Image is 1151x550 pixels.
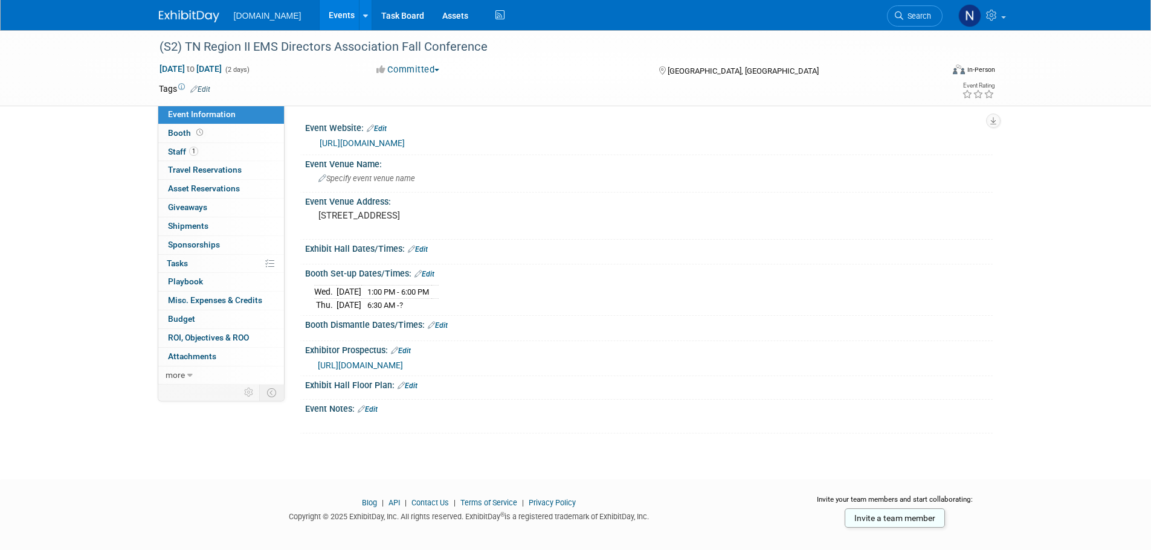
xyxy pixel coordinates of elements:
[305,316,993,331] div: Booth Dismantle Dates/Times:
[158,366,284,385] a: more
[168,351,216,361] span: Attachments
[367,301,403,310] span: 6:30 AM -
[234,11,301,21] span: [DOMAIN_NAME]
[500,511,505,518] sup: ®
[305,400,993,415] div: Event Notes:
[903,11,931,21] span: Search
[389,498,400,507] a: API
[239,385,260,400] td: Personalize Event Tab Strip
[337,298,361,311] td: [DATE]
[194,128,205,137] span: Booth not reserved yet
[158,310,284,328] a: Budget
[167,258,188,268] span: Tasks
[159,10,219,22] img: ExhibitDay
[168,109,236,119] span: Event Information
[168,221,208,231] span: Shipments
[318,174,415,183] span: Specify event venue name
[168,277,203,286] span: Playbook
[305,193,993,208] div: Event Venue Address:
[305,264,993,280] div: Booth Set-up Dates/Times:
[168,165,242,174] span: Travel Reservations
[399,301,403,310] span: ?
[798,494,993,513] div: Invite your team members and start collaborating:
[529,498,576,507] a: Privacy Policy
[158,124,284,142] a: Booth
[318,210,578,221] pre: [STREET_ADDRESS]
[305,341,993,357] div: Exhibitor Prospectus:
[314,298,337,311] td: Thu.
[168,314,195,324] span: Budget
[168,333,249,342] span: ROI, Objectives & ROO
[668,66,819,75] span: [GEOGRAPHIC_DATA], [GEOGRAPHIC_DATA]
[166,370,185,380] span: more
[158,143,284,161] a: Staff1
[189,147,198,156] span: 1
[158,236,284,254] a: Sponsorships
[367,287,429,296] span: 1:00 PM - 6:00 PM
[887,5,943,27] a: Search
[519,498,527,507] span: |
[967,65,995,74] div: In-Person
[158,106,284,124] a: Event Information
[158,255,284,273] a: Tasks
[305,376,993,392] div: Exhibit Hall Floor Plan:
[185,64,196,74] span: to
[224,66,250,74] span: (2 days)
[362,498,377,507] a: Blog
[379,498,387,507] span: |
[871,63,996,81] div: Event Format
[158,292,284,310] a: Misc. Expenses & Credits
[158,273,284,291] a: Playbook
[158,348,284,366] a: Attachments
[358,405,378,414] a: Edit
[318,360,403,370] a: [URL][DOMAIN_NAME]
[408,245,428,254] a: Edit
[168,295,262,305] span: Misc. Expenses & Credits
[953,65,965,74] img: Format-Inperson.png
[414,270,434,278] a: Edit
[320,138,405,148] a: [URL][DOMAIN_NAME]
[168,147,198,156] span: Staff
[168,202,207,212] span: Giveaways
[158,217,284,235] a: Shipments
[398,382,418,390] a: Edit
[168,184,240,193] span: Asset Reservations
[259,385,284,400] td: Toggle Event Tabs
[428,321,448,330] a: Edit
[305,119,993,135] div: Event Website:
[159,63,222,74] span: [DATE] [DATE]
[155,36,924,58] div: (S2) TN Region II EMS Directors Association Fall Conference
[962,83,995,89] div: Event Rating
[411,498,449,507] a: Contact Us
[845,508,945,528] a: Invite a team member
[305,155,993,170] div: Event Venue Name:
[305,240,993,255] div: Exhibit Hall Dates/Times:
[168,240,220,249] span: Sponsorships
[402,498,410,507] span: |
[451,498,459,507] span: |
[190,85,210,94] a: Edit
[158,180,284,198] a: Asset Reservations
[460,498,517,507] a: Terms of Service
[367,124,387,133] a: Edit
[159,508,780,522] div: Copyright © 2025 ExhibitDay, Inc. All rights reserved. ExhibitDay is a registered trademark of Ex...
[958,4,981,27] img: Nicholas Fischer
[158,161,284,179] a: Travel Reservations
[314,285,337,298] td: Wed.
[158,199,284,217] a: Giveaways
[391,347,411,355] a: Edit
[372,63,444,76] button: Committed
[168,128,205,138] span: Booth
[158,329,284,347] a: ROI, Objectives & ROO
[337,285,361,298] td: [DATE]
[159,83,210,95] td: Tags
